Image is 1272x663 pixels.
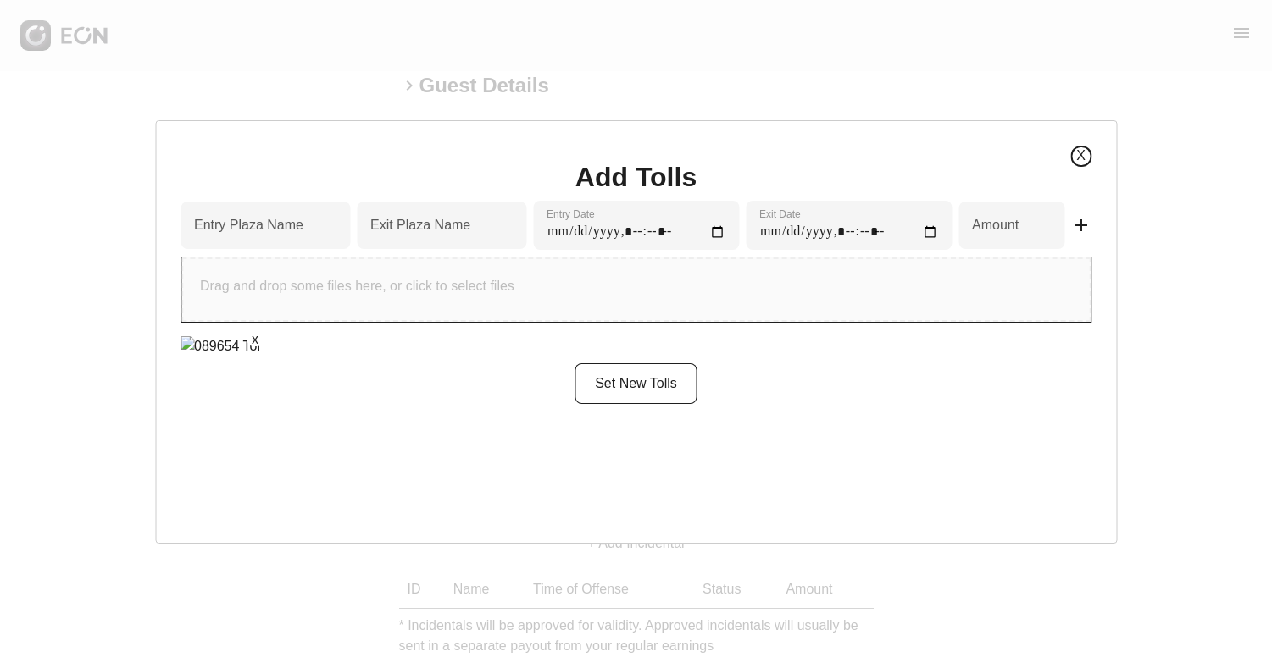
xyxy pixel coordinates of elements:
[1070,146,1091,167] button: X
[194,215,303,235] label: Entry Plaza Name
[547,207,595,221] label: Entry Date
[247,329,264,346] button: x
[575,363,697,404] button: Set New Tolls
[575,167,697,187] h1: Add Tolls
[972,215,1019,235] label: Amount
[370,215,470,235] label: Exit Plaza Name
[181,336,260,356] img: 089654 Tol
[759,207,801,221] label: Exit Date
[1071,215,1091,235] span: add
[200,276,514,296] p: Drag and drop some files here, or click to select files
